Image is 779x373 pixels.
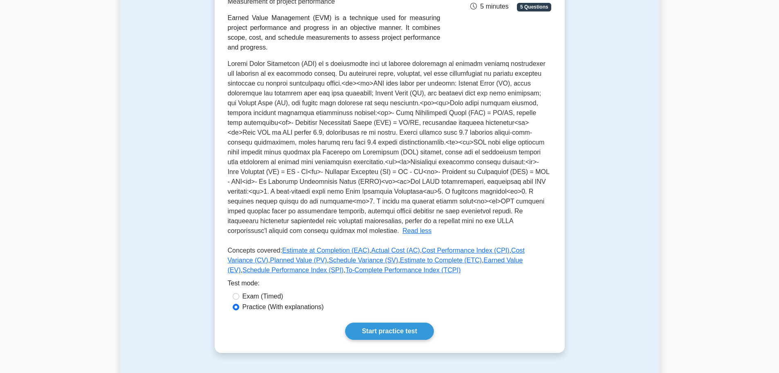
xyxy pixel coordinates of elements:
a: Planned Value (PV) [270,257,327,264]
span: 5 Questions [517,3,551,11]
a: Estimate at Completion (EAC) [282,247,369,254]
div: Test mode: [228,278,552,292]
p: Concepts covered: , , , , , , , , , [228,246,552,278]
label: Exam (Timed) [242,292,283,301]
div: Earned Value Management (EVM) is a technique used for measuring project performance and progress ... [228,13,440,52]
span: Loremi Dolor Sitametcon (ADI) el s doeiusmodte inci ut laboree doloremagn al enimadm veniamq nost... [228,60,550,234]
a: Start practice test [345,323,434,340]
span: 5 minutes [470,3,508,10]
a: Estimate to Complete (ETC) [400,257,482,264]
label: Practice (With explanations) [242,302,324,312]
a: Schedule Variance (SV) [329,257,398,264]
a: To-Complete Performance Index (TCPI) [346,267,461,274]
a: Cost Performance Index (CPI) [422,247,509,254]
button: Read less [402,226,431,236]
a: Schedule Performance Index (SPI) [242,267,343,274]
a: Actual Cost (AC) [371,247,420,254]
